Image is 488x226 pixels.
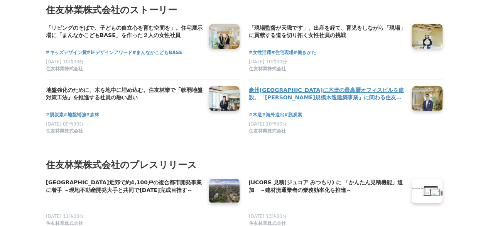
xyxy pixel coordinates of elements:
[249,111,262,119] a: #木造
[46,3,442,17] h3: 住友林業株式会社のストーリー
[86,111,99,119] a: #森林
[249,66,405,73] a: 住友林業株式会社
[249,121,287,127] span: [DATE] 10時00分
[249,214,287,219] span: [DATE] 13時00分
[46,66,203,73] a: 住友林業株式会社
[87,49,132,56] a: #iFデザインアワード
[46,214,84,219] span: [DATE] 11時00分
[249,178,405,195] a: JUCORE 見積(ジュコア みつもり) に 「かんたん見積機能」追加 ～建材流通業者の業務効率化を推進～
[46,128,203,136] a: 住友林業株式会社
[249,128,405,136] a: 住友林業株式会社
[46,86,203,102] a: 地盤強化のために、木を地中に埋め込む。住友林業で「軟弱地盤対策工法」を推進する社員の熱い思い
[46,49,87,56] a: #キッズデザイン賞
[249,128,286,134] span: 住友林業株式会社
[249,59,287,65] span: [DATE] 10時00分
[262,111,284,119] a: #海外進出
[271,49,294,56] a: #住宅現場
[46,59,84,65] span: [DATE] 10時00分
[46,24,203,40] a: 「リビングのそばで、子どもの自立心を育む空間を」。住宅展示場に「まんなかこどもBASE」を作った２人の女性社員
[64,111,86,119] a: #地盤補強
[132,49,182,56] a: #まんなかこどもBASE
[249,49,271,56] a: #女性活躍
[46,111,64,119] a: #脱炭素
[284,111,302,119] a: #脱炭素
[46,158,442,172] h2: 住友林業株式会社のプレスリリース
[46,66,83,72] span: 住友林業株式会社
[249,24,405,40] a: 「現場監督が天職です」。出産を経て、育児をしながら「現場」に貢献する道を切り拓く女性社員の挑戦
[46,128,83,134] span: 住友林業株式会社
[249,86,405,102] a: 豪州[GEOGRAPHIC_DATA]に木造の最高層オフィスビルを建設。「[PERSON_NAME]規模木造建築事業」に関わる住友林業社員のキャリアと展望
[46,121,84,127] span: [DATE] 09時30分
[249,66,286,72] span: 住友林業株式会社
[46,178,203,195] a: [GEOGRAPHIC_DATA]近郊で約4,100戸の複合都市開発事業に着手 ～現地不動産開発大手と共同で[DATE]完成目指す～
[294,49,316,56] a: #働きかた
